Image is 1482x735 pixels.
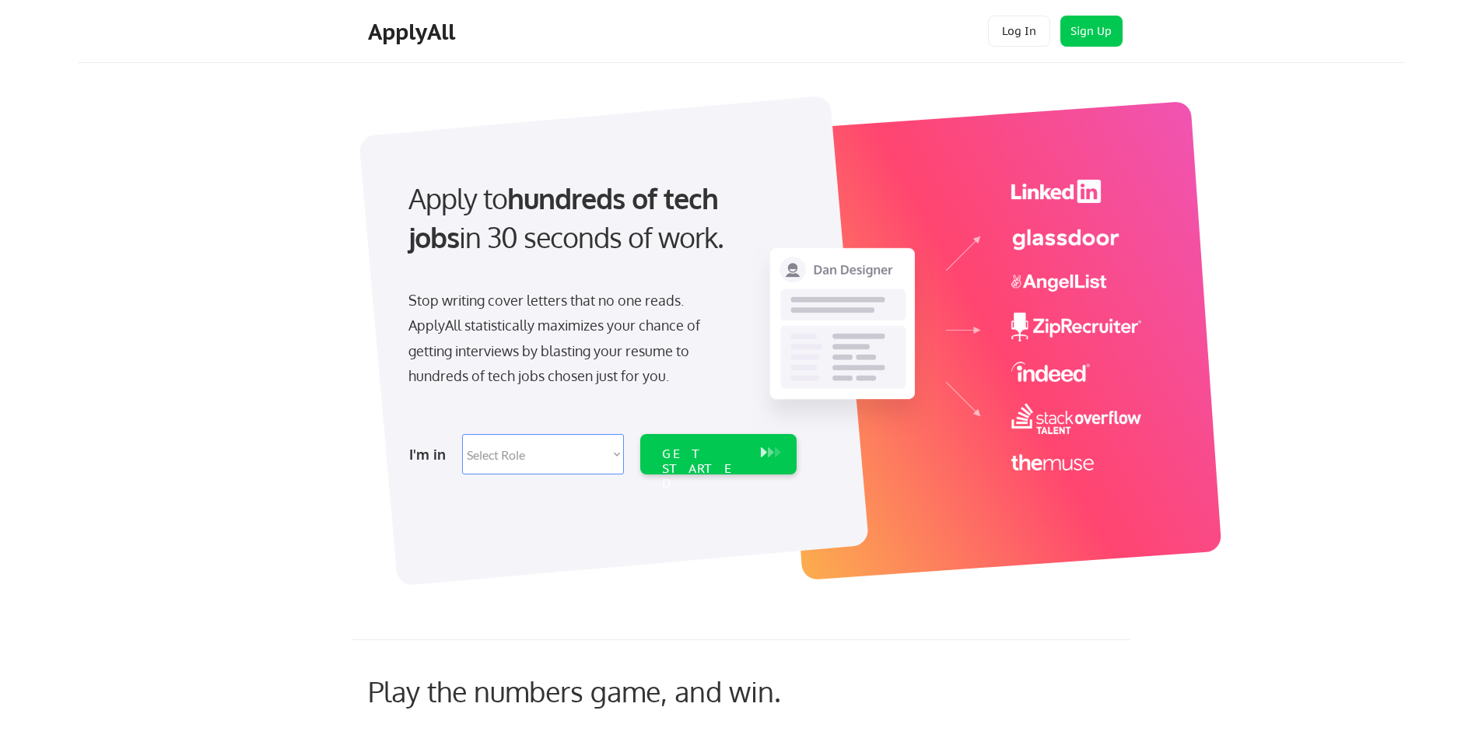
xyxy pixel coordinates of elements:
div: ApplyAll [368,19,460,45]
div: I'm in [409,442,453,467]
button: Log In [988,16,1050,47]
div: Play the numbers game, and win. [368,674,850,708]
div: GET STARTED [662,446,745,492]
div: Stop writing cover letters that no one reads. ApplyAll statistically maximizes your chance of get... [408,288,728,389]
strong: hundreds of tech jobs [408,180,725,254]
button: Sign Up [1060,16,1123,47]
div: Apply to in 30 seconds of work. [408,179,790,257]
